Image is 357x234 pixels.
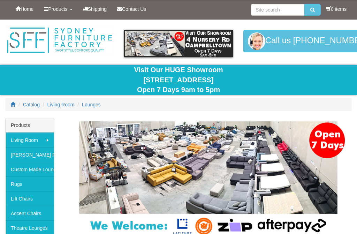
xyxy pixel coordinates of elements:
[5,65,352,95] div: Visit Our HUGE Showroom [STREET_ADDRESS] Open 7 Days 9am to 5pm
[6,133,54,147] a: Living Room
[5,27,114,54] img: Sydney Furniture Factory
[88,6,107,12] span: Shipping
[112,0,151,18] a: Contact Us
[122,6,146,12] span: Contact Us
[82,102,101,107] a: Lounges
[6,162,54,176] a: Custom Made Lounges
[21,6,33,12] span: Home
[6,191,54,206] a: Lift Chairs
[326,6,347,13] li: 0 items
[47,102,75,107] a: Living Room
[6,147,54,162] a: [PERSON_NAME] Furniture
[48,6,67,12] span: Products
[39,0,77,18] a: Products
[124,30,233,57] img: showroom.gif
[6,206,54,220] a: Accent Chairs
[6,118,54,133] div: Products
[251,4,304,16] input: Site search
[23,102,40,107] a: Catalog
[10,0,39,18] a: Home
[6,176,54,191] a: Rugs
[78,0,112,18] a: Shipping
